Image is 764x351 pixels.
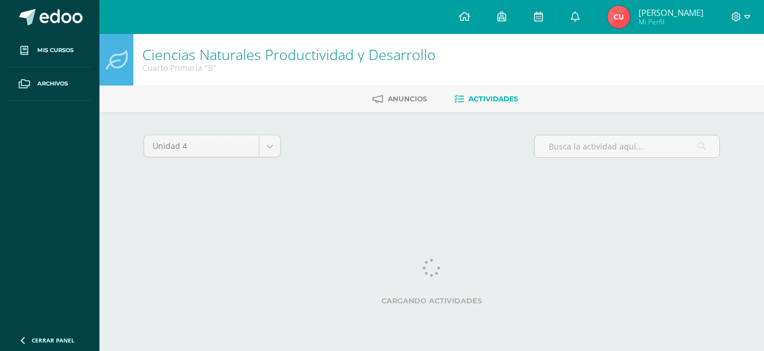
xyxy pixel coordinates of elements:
span: Anuncios [388,95,427,103]
input: Busca la actividad aquí... [535,135,719,157]
span: Actividades [468,95,518,103]
a: Archivos [9,67,90,101]
a: Ciencias Naturales Productividad y Desarrollo [142,45,436,64]
img: b5ceaf4c14318fb7df305414e64e02dd.png [607,6,630,28]
span: Unidad 4 [153,135,250,157]
a: Anuncios [372,90,427,108]
label: Cargando actividades [144,297,720,305]
a: Mis cursos [9,34,90,67]
span: Cerrar panel [32,336,75,344]
span: Archivos [37,79,68,88]
h1: Ciencias Naturales Productividad y Desarrollo [142,46,436,62]
span: Mi Perfil [639,17,704,27]
a: Unidad 4 [144,135,280,157]
div: Cuarto Primaria 'B' [142,62,436,73]
span: Mis cursos [37,46,73,55]
span: [PERSON_NAME] [639,7,704,18]
a: Actividades [454,90,518,108]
